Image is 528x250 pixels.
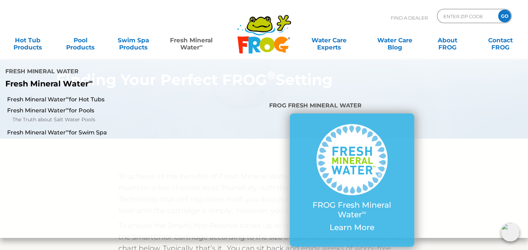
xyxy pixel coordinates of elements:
[7,107,176,115] a: Fresh Mineral Water∞for Pools
[66,95,69,100] sup: ∞
[7,33,48,47] a: Hot TubProducts
[89,78,93,85] sup: ∞
[304,201,400,219] p: FROG Fresh Mineral Water
[166,33,217,47] a: Fresh MineralWater∞
[12,116,176,124] a: The Truth about Salt Water Pools
[427,33,468,47] a: AboutFROG
[5,79,215,89] p: Fresh Mineral Water
[295,33,362,47] a: Water CareExperts
[362,209,366,216] sup: ∞
[443,11,491,21] input: Zip Code Form
[5,65,215,79] h4: Fresh Mineral Water
[304,223,400,232] p: Learn More
[269,99,434,113] h4: FROG Fresh Mineral Water
[7,96,176,103] a: Fresh Mineral Water∞for Hot Tubs
[498,10,511,22] input: GO
[66,128,69,133] sup: ∞
[501,223,519,241] img: openIcon
[113,33,154,47] a: Swim SpaProducts
[66,106,69,111] sup: ∞
[391,9,428,27] p: Find A Dealer
[480,33,521,47] a: ContactFROG
[199,43,203,48] sup: ∞
[374,33,415,47] a: Water CareBlog
[7,129,176,137] a: Fresh Mineral Water∞for Swim Spa
[60,33,101,47] a: PoolProducts
[304,124,400,236] a: FROG Fresh Mineral Water∞ Learn More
